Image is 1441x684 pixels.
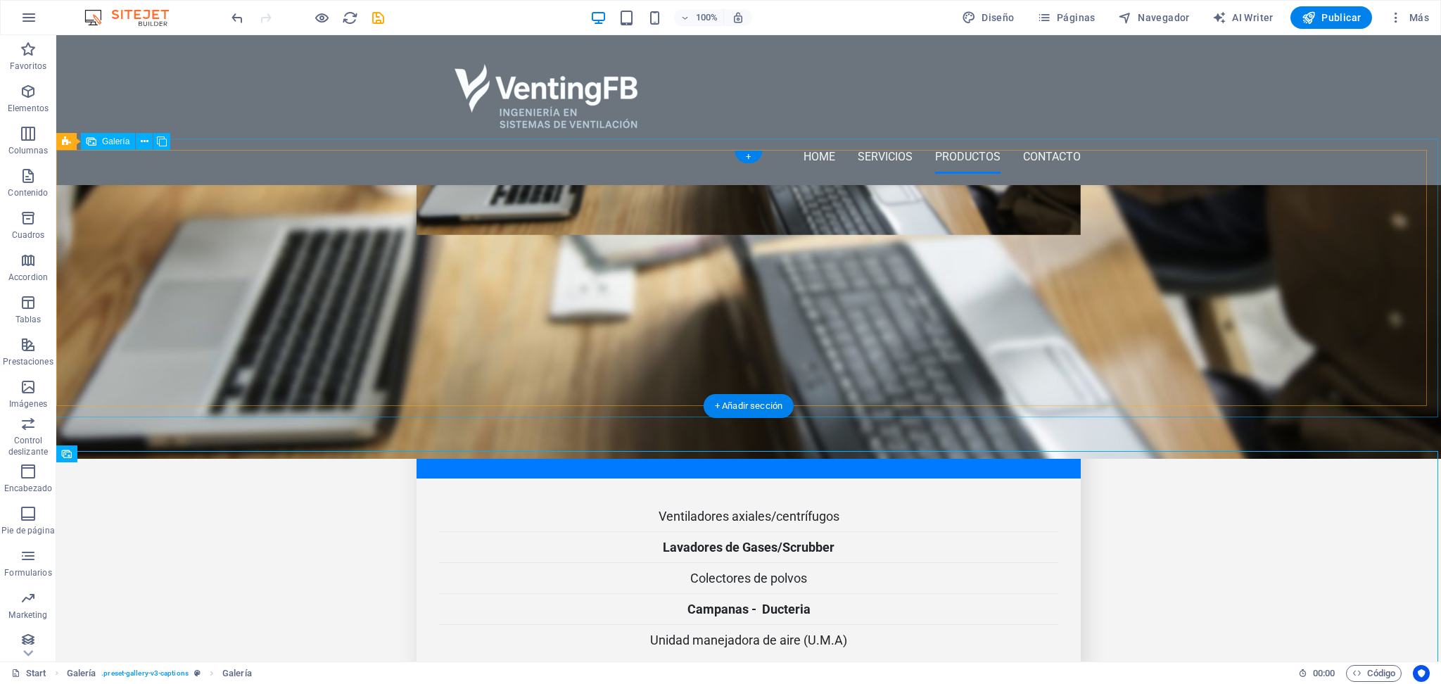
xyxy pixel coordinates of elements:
[313,9,330,26] button: Haz clic para salir del modo de previsualización y seguir editando
[1323,668,1325,678] span: :
[10,61,46,72] p: Favoritos
[8,145,49,156] p: Columnas
[735,151,762,163] div: +
[1,525,54,536] p: Pie de página
[704,394,794,418] div: + Añadir sección
[1212,11,1274,25] span: AI Writer
[194,669,201,677] i: Este elemento es un preajuste personalizable
[1118,11,1190,25] span: Navegador
[962,11,1015,25] span: Diseño
[1302,11,1361,25] span: Publicar
[674,9,724,26] button: 100%
[8,609,47,621] p: Marketing
[1352,665,1395,682] span: Código
[9,398,47,410] p: Imágenes
[732,11,744,24] i: Al redimensionar, ajustar el nivel de zoom automáticamente para ajustarse al dispositivo elegido.
[3,356,53,367] p: Prestaciones
[956,6,1020,29] div: Diseño (Ctrl+Alt+Y)
[1413,665,1430,682] button: Usercentrics
[229,10,246,26] i: Deshacer: Cambiar texto (Ctrl+Z)
[8,272,48,283] p: Accordion
[1298,665,1335,682] h6: Tiempo de la sesión
[15,314,42,325] p: Tablas
[101,665,189,682] span: . preset-gallery-v3-captions
[81,9,186,26] img: Editor Logo
[222,665,252,682] span: Haz clic para seleccionar y doble clic para editar
[8,187,48,198] p: Contenido
[370,10,386,26] i: Guardar (Ctrl+S)
[342,10,358,26] i: Volver a cargar página
[1112,6,1195,29] button: Navegador
[1383,6,1435,29] button: Más
[1290,6,1373,29] button: Publicar
[695,9,718,26] h6: 100%
[67,665,96,682] span: Haz clic para seleccionar y doble clic para editar
[1031,6,1101,29] button: Páginas
[369,9,386,26] button: save
[4,567,51,578] p: Formularios
[341,9,358,26] button: reload
[1037,11,1096,25] span: Páginas
[4,483,52,494] p: Encabezado
[8,103,49,114] p: Elementos
[229,9,246,26] button: undo
[11,665,46,682] a: Haz clic para cancelar la selección y doble clic para abrir páginas
[1389,11,1429,25] span: Más
[12,229,45,241] p: Cuadros
[956,6,1020,29] button: Diseño
[1207,6,1279,29] button: AI Writer
[102,137,129,146] span: Galería
[1313,665,1335,682] span: 00 00
[67,665,252,682] nav: breadcrumb
[1346,665,1402,682] button: Código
